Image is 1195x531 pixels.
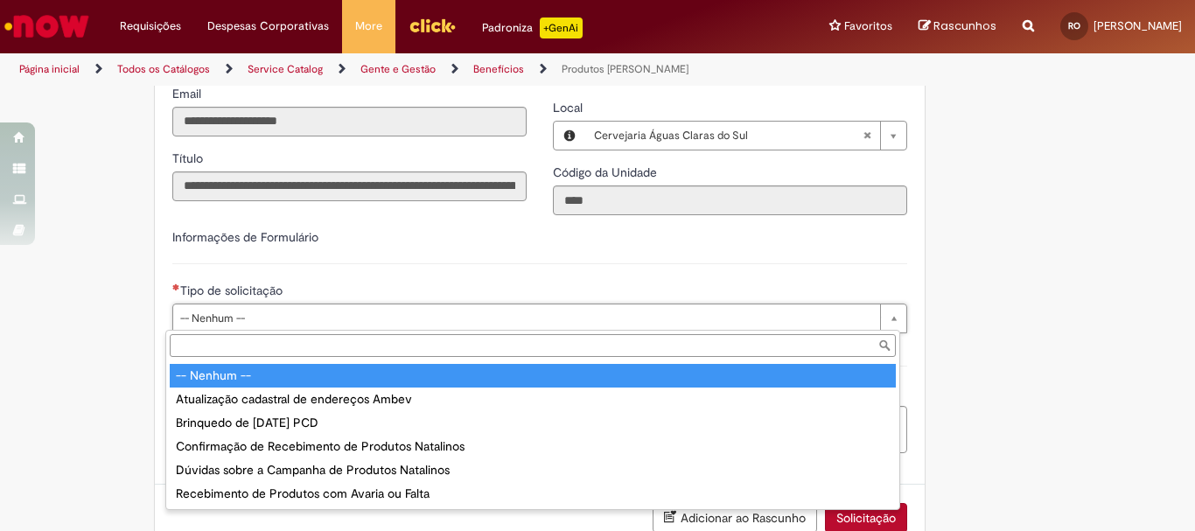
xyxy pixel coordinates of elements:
div: Confirmação de Recebimento de Produtos Natalinos [170,435,896,458]
div: Recebimento de Produtos com Avaria ou Falta [170,482,896,506]
div: Atualização cadastral de endereços Ambev [170,388,896,411]
div: -- Nenhum -- [170,364,896,388]
ul: Tipo de solicitação [166,360,899,509]
div: Dúvidas sobre a Campanha de Produtos Natalinos [170,458,896,482]
div: Brinquedo de [DATE] PCD [170,411,896,435]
